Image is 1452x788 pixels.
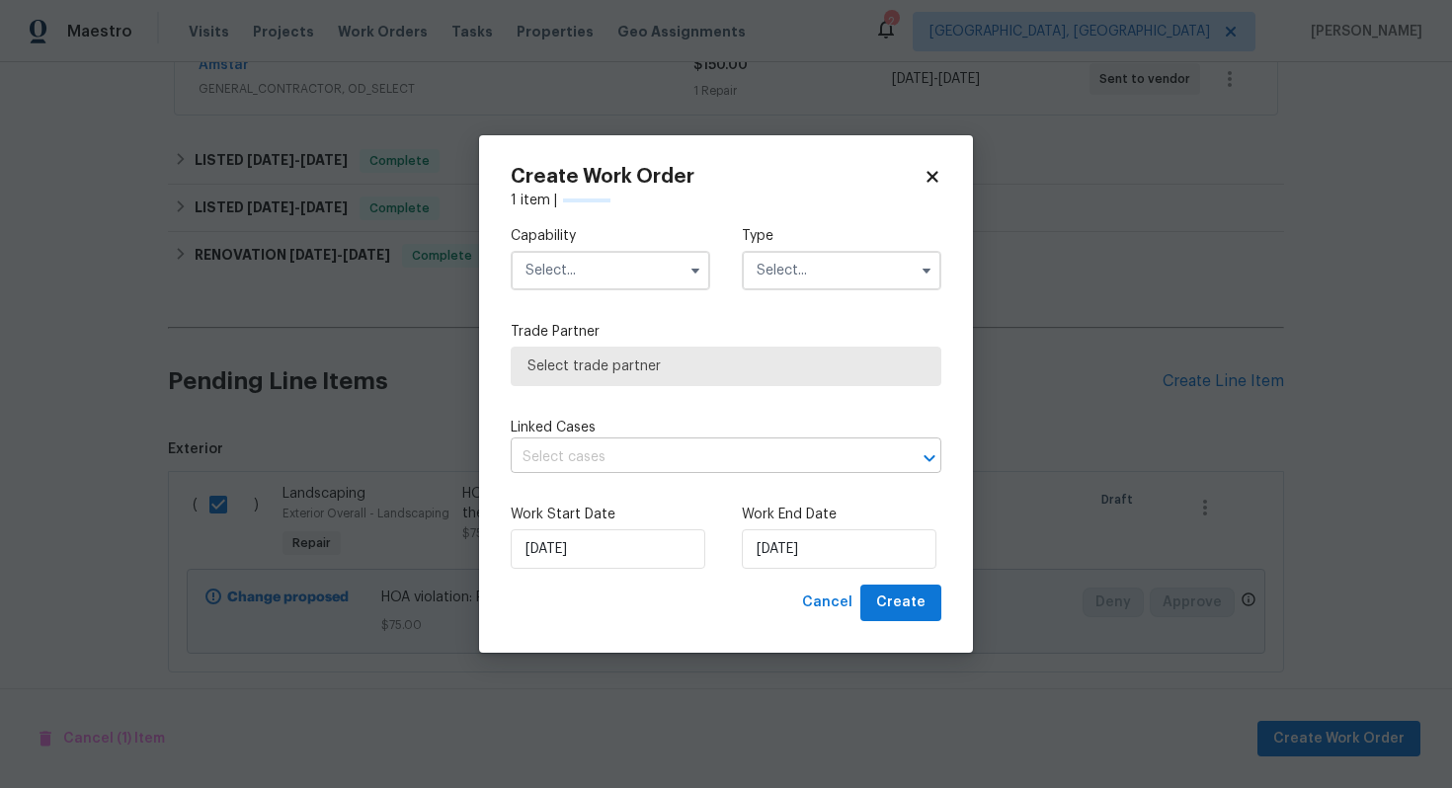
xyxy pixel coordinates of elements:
[742,226,941,246] label: Type
[742,505,941,524] label: Work End Date
[860,585,941,621] button: Create
[876,591,926,615] span: Create
[794,585,860,621] button: Cancel
[511,418,596,437] span: Linked Cases
[527,356,925,376] span: Select trade partner
[511,226,710,246] label: Capability
[511,442,886,473] input: Select cases
[684,259,707,282] button: Show options
[511,251,710,290] input: Select...
[742,251,941,290] input: Select...
[802,591,852,615] span: Cancel
[915,259,938,282] button: Show options
[511,191,941,210] div: 1 item |
[511,322,941,342] label: Trade Partner
[916,444,943,472] button: Open
[742,529,936,569] input: M/D/YYYY
[511,167,924,187] h2: Create Work Order
[511,505,710,524] label: Work Start Date
[511,529,705,569] input: M/D/YYYY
